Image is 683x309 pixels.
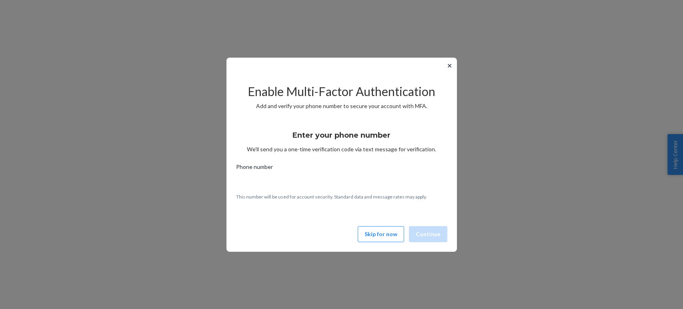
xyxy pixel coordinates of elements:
[445,61,454,70] button: ✕
[236,163,273,174] span: Phone number
[292,130,391,140] h3: Enter your phone number
[236,85,447,98] h2: Enable Multi-Factor Authentication
[409,226,447,242] button: Continue
[358,226,404,242] button: Skip for now
[236,124,447,153] div: We’ll send you a one-time verification code via text message for verification.
[236,193,447,200] p: This number will be used for account security. Standard data and message rates may apply.
[236,102,447,110] p: Add and verify your phone number to secure your account with MFA.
